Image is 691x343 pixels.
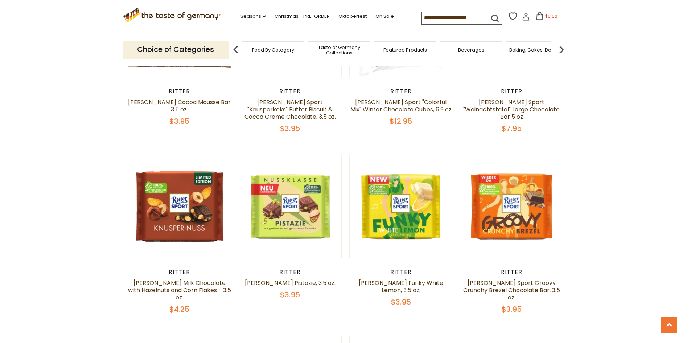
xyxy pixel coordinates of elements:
[359,279,443,294] a: [PERSON_NAME] Funky White Lemon, 3.5 oz.
[531,12,562,23] button: $0.00
[545,13,558,19] span: $0.00
[275,12,330,20] a: Christmas - PRE-ORDER
[280,123,300,134] span: $3.95
[239,269,342,276] div: Ritter
[349,269,453,276] div: Ritter
[350,155,452,258] img: Ritter
[280,290,300,300] span: $3.95
[460,155,563,258] img: Ritter
[338,12,367,20] a: Oktoberfest
[128,98,231,114] a: [PERSON_NAME] Cocoa Mousse Bar 3.5 oz.
[502,304,522,314] span: $3.95
[460,88,563,95] div: Ritter
[310,45,368,56] a: Taste of Germany Collections
[244,98,336,121] a: [PERSON_NAME] Sport "Knusperkeks" Butter Biscuit & Cocoa Creme Chocolate, 3.5 oz.
[463,279,560,302] a: [PERSON_NAME] Sport Groovy Crunchy Brezel Chocolate Bar, 3.5 oz.
[169,116,189,126] span: $3.95
[463,98,560,121] a: [PERSON_NAME] Sport "Weinachtstafel" Large Chocolate Bar 5 oz
[390,116,412,126] span: $12.95
[245,279,336,287] a: [PERSON_NAME] Pistazie, 3.5 oz.
[169,304,189,314] span: $4.25
[391,297,411,307] span: $3.95
[350,98,452,114] a: [PERSON_NAME] Sport "Colorful Mix" Winter Chocolate Cubes, 6.9 oz
[554,42,569,57] img: next arrow
[375,12,394,20] a: On Sale
[458,47,484,53] a: Beverages
[123,41,229,58] p: Choice of Categories
[239,88,342,95] div: Ritter
[128,88,231,95] div: Ritter
[509,47,565,53] a: Baking, Cakes, Desserts
[460,269,563,276] div: Ritter
[229,42,243,57] img: previous arrow
[240,12,266,20] a: Seasons
[128,279,231,302] a: [PERSON_NAME] Milk Chocolate with Hazelnuts and Corn Flakes - 3.5 oz.
[239,155,342,258] img: Ritter
[128,269,231,276] div: Ritter
[383,47,427,53] a: Featured Products
[502,123,522,134] span: $7.95
[349,88,453,95] div: Ritter
[252,47,294,53] a: Food By Category
[128,155,231,258] img: Ritter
